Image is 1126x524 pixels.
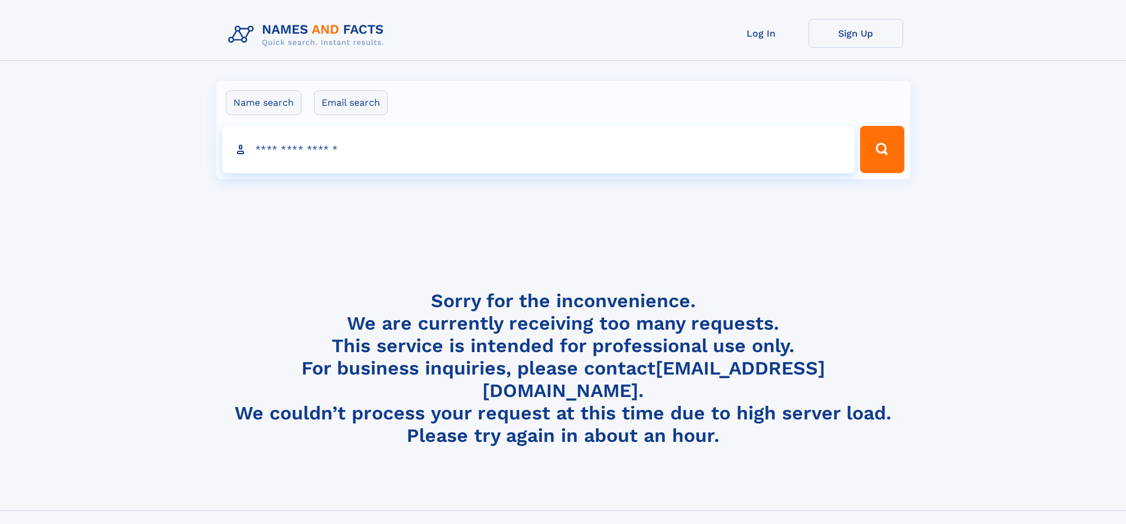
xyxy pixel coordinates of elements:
[226,90,301,115] label: Name search
[809,19,903,48] a: Sign Up
[222,126,855,173] input: search input
[714,19,809,48] a: Log In
[223,289,903,447] h4: Sorry for the inconvenience. We are currently receiving too many requests. This service is intend...
[482,357,825,402] a: [EMAIL_ADDRESS][DOMAIN_NAME]
[314,90,388,115] label: Email search
[860,126,904,173] button: Search Button
[223,19,394,51] img: Logo Names and Facts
